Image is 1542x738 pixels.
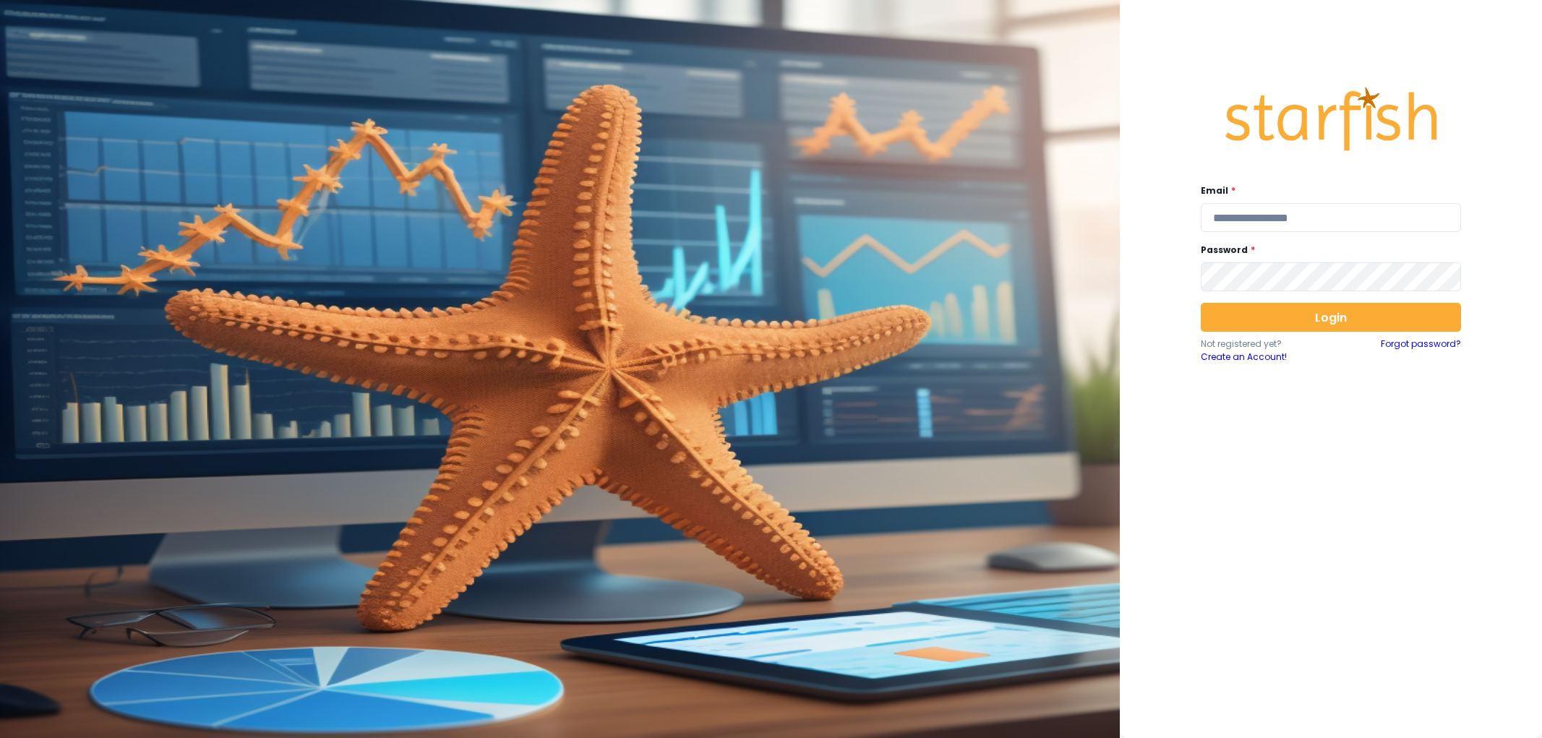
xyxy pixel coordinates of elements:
[1381,338,1461,364] a: Forgot password?
[1201,244,1452,257] label: Password
[1201,184,1452,197] label: Email
[1201,303,1461,332] button: Login
[1201,351,1331,364] a: Create an Account!
[1222,74,1439,165] img: Logo.42cb71d561138c82c4ab.png
[1201,338,1331,351] p: Not registered yet?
